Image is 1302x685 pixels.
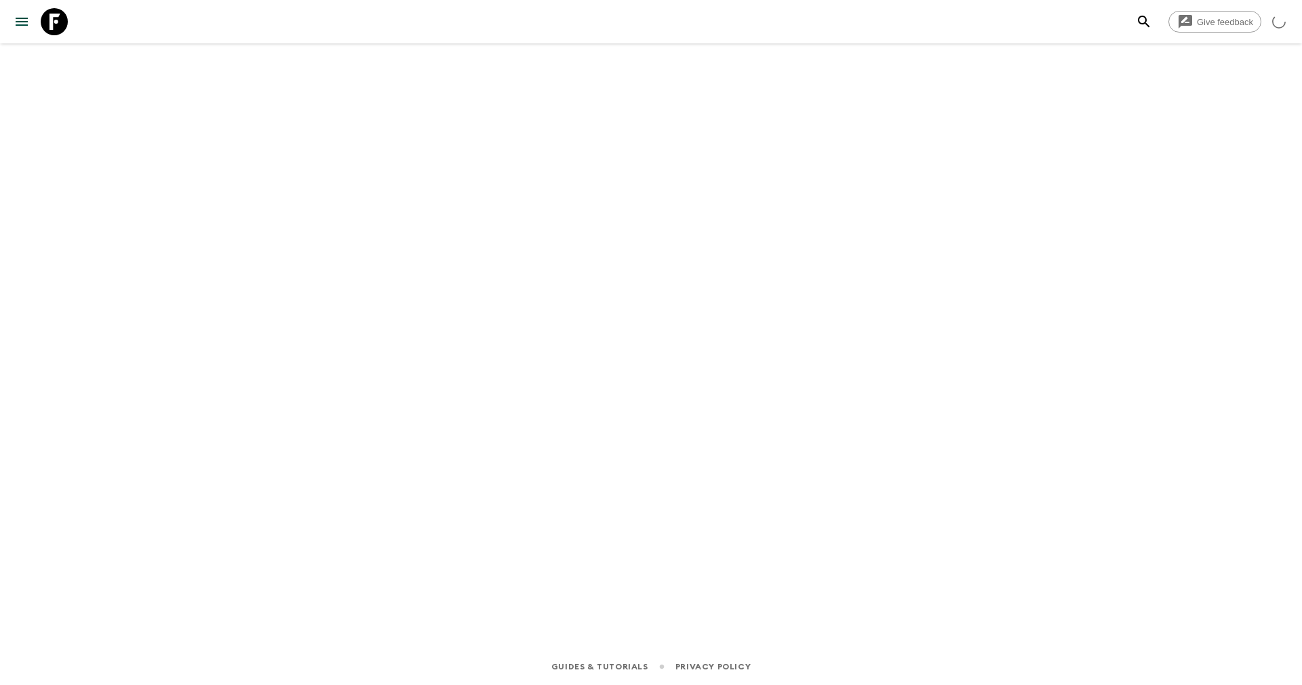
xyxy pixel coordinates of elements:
[1189,17,1261,27] span: Give feedback
[1130,8,1158,35] button: search adventures
[551,659,648,674] a: Guides & Tutorials
[8,8,35,35] button: menu
[675,659,751,674] a: Privacy Policy
[1168,11,1261,33] a: Give feedback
